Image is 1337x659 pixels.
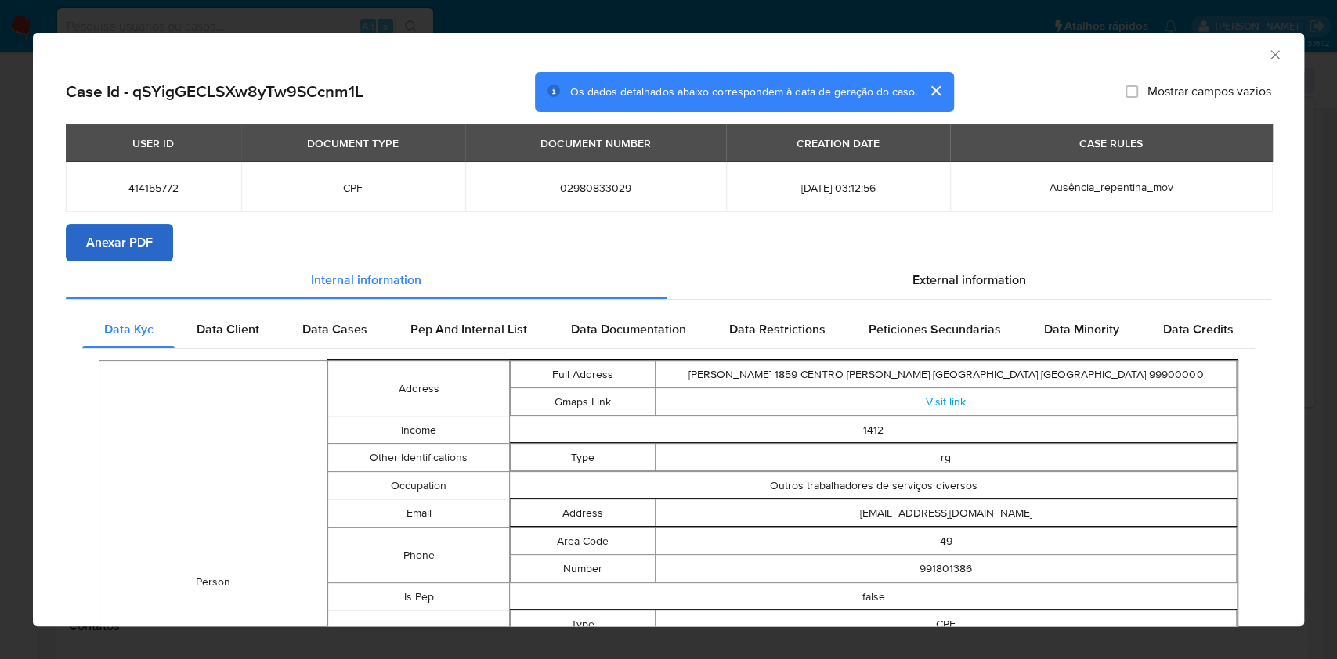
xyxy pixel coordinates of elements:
[656,528,1237,555] td: 49
[926,394,966,409] a: Visit link
[1147,84,1271,99] span: Mostrar campos vazios
[511,528,656,555] td: Area Code
[327,499,509,528] td: Email
[1126,85,1138,98] input: Mostrar campos vazios
[656,444,1237,471] td: rg
[510,472,1238,499] td: Outros trabalhadores de serviços diversos
[410,320,527,338] span: Pep And Internal List
[327,583,509,610] td: Is Pep
[311,271,421,289] span: Internal information
[511,444,656,471] td: Type
[511,361,656,388] td: Full Address
[531,130,660,157] div: DOCUMENT NUMBER
[570,320,685,338] span: Data Documentation
[327,444,509,472] td: Other Identifications
[82,311,1255,348] div: Detailed internal info
[66,261,1271,299] div: Detailed info
[511,610,656,638] td: Type
[66,224,173,261] button: Anexar PDF
[729,320,826,338] span: Data Restrictions
[511,555,656,582] td: Number
[869,320,1001,338] span: Peticiones Secundarias
[656,361,1237,388] td: [PERSON_NAME] 1859 CENTRO [PERSON_NAME] [GEOGRAPHIC_DATA] [GEOGRAPHIC_DATA] 99900000
[85,181,222,195] span: 414155772
[327,416,509,444] td: Income
[66,81,363,102] h2: Case Id - qSYigGECLSXw8yTw9SCcnm1L
[510,416,1238,444] td: 1412
[327,472,509,499] td: Occupation
[511,388,656,416] td: Gmaps Link
[484,181,708,195] span: 02980833029
[787,130,889,157] div: CREATION DATE
[298,130,408,157] div: DOCUMENT TYPE
[570,84,916,99] span: Os dados detalhados abaixo correspondem à data de geração do caso.
[1267,47,1281,61] button: Fechar a janela
[327,528,509,583] td: Phone
[656,499,1237,527] td: [EMAIL_ADDRESS][DOMAIN_NAME]
[197,320,259,338] span: Data Client
[104,320,154,338] span: Data Kyc
[912,271,1026,289] span: External information
[510,583,1238,610] td: false
[1070,130,1152,157] div: CASE RULES
[86,225,153,260] span: Anexar PDF
[511,499,656,527] td: Address
[1162,320,1233,338] span: Data Credits
[1050,179,1173,195] span: Ausência_repentina_mov
[656,555,1237,582] td: 991801386
[327,361,509,416] td: Address
[302,320,367,338] span: Data Cases
[916,72,954,110] button: cerrar
[1044,320,1119,338] span: Data Minority
[656,610,1237,638] td: CPF
[123,130,183,157] div: USER ID
[260,181,446,195] span: CPF
[33,33,1304,626] div: closure-recommendation-modal
[745,181,931,195] span: [DATE] 03:12:56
